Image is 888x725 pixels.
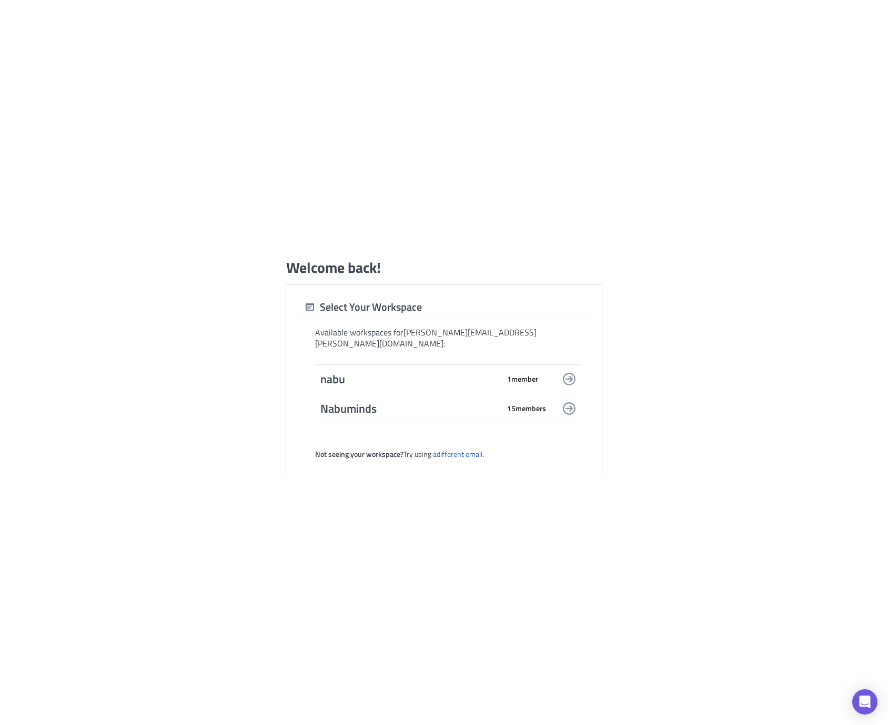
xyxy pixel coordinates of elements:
span: Nabuminds [320,401,499,416]
span: nabu [320,372,499,386]
strong: Not seeing your workspace? [315,448,403,459]
span: 15 member s [507,404,546,413]
div: Select Your Workspace [297,300,422,314]
h1: Welcome back! [286,258,381,277]
span: 1 member [507,374,538,384]
div: Open Intercom Messenger [852,689,877,714]
a: different email [437,448,482,459]
div: Try using a . [315,450,581,459]
div: Available workspaces for [PERSON_NAME][EMAIL_ADDRESS][PERSON_NAME][DOMAIN_NAME] : [315,327,581,349]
